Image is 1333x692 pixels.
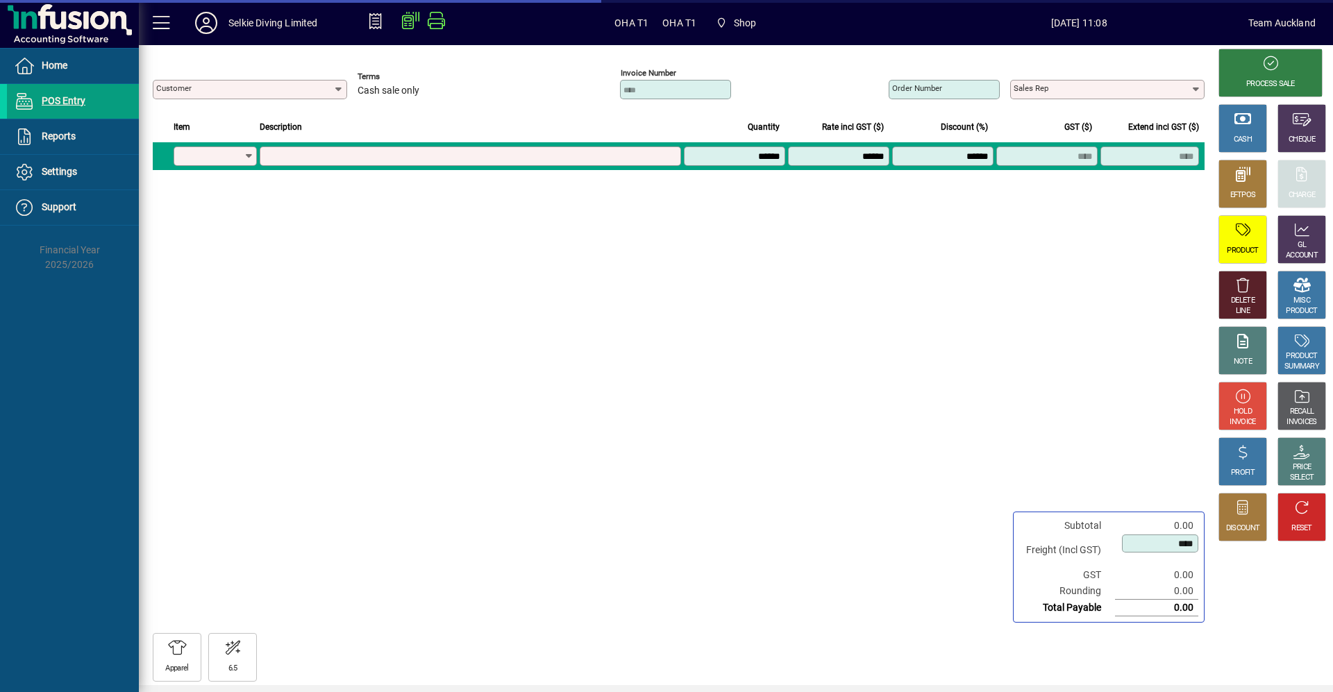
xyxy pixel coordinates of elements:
span: Item [174,119,190,135]
mat-label: Invoice number [621,68,676,78]
mat-label: Customer [156,83,192,93]
div: GL [1298,240,1307,251]
td: Subtotal [1019,518,1115,534]
span: Shop [734,12,757,34]
span: Cash sale only [358,85,419,96]
div: PROCESS SALE [1246,79,1295,90]
span: OHA T1 [614,12,648,34]
td: 0.00 [1115,567,1198,583]
span: Support [42,201,76,212]
div: HOLD [1234,407,1252,417]
a: Reports [7,119,139,154]
div: PRODUCT [1227,246,1258,256]
span: Extend incl GST ($) [1128,119,1199,135]
td: Total Payable [1019,600,1115,616]
div: PRODUCT [1286,306,1317,317]
span: Rate incl GST ($) [822,119,884,135]
span: Quantity [748,119,780,135]
div: Selkie Diving Limited [228,12,318,34]
div: LINE [1236,306,1250,317]
div: EFTPOS [1230,190,1256,201]
span: Discount (%) [941,119,988,135]
div: Apparel [165,664,188,674]
mat-label: Sales rep [1014,83,1048,93]
span: OHA T1 [662,12,696,34]
mat-label: Order number [892,83,942,93]
span: Shop [710,10,762,35]
div: INVOICE [1230,417,1255,428]
span: Home [42,60,67,71]
div: SUMMARY [1284,362,1319,372]
span: Terms [358,72,441,81]
div: RESET [1291,523,1312,534]
div: 6.5 [228,664,237,674]
div: Team Auckland [1248,12,1316,34]
span: Reports [42,130,76,142]
div: SELECT [1290,473,1314,483]
span: POS Entry [42,95,85,106]
div: NOTE [1234,357,1252,367]
div: ACCOUNT [1286,251,1318,261]
div: RECALL [1290,407,1314,417]
div: PROFIT [1231,468,1255,478]
button: Profile [184,10,228,35]
td: 0.00 [1115,583,1198,600]
div: PRICE [1293,462,1311,473]
div: MISC [1293,296,1310,306]
td: Rounding [1019,583,1115,600]
td: Freight (Incl GST) [1019,534,1115,567]
span: GST ($) [1064,119,1092,135]
div: CHEQUE [1289,135,1315,145]
a: Settings [7,155,139,189]
td: GST [1019,567,1115,583]
div: CASH [1234,135,1252,145]
div: DISCOUNT [1226,523,1259,534]
td: 0.00 [1115,600,1198,616]
a: Home [7,49,139,83]
a: Support [7,190,139,225]
div: INVOICES [1286,417,1316,428]
span: Settings [42,166,77,177]
span: Description [260,119,302,135]
td: 0.00 [1115,518,1198,534]
div: CHARGE [1289,190,1316,201]
span: [DATE] 11:08 [910,12,1248,34]
div: DELETE [1231,296,1255,306]
div: PRODUCT [1286,351,1317,362]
